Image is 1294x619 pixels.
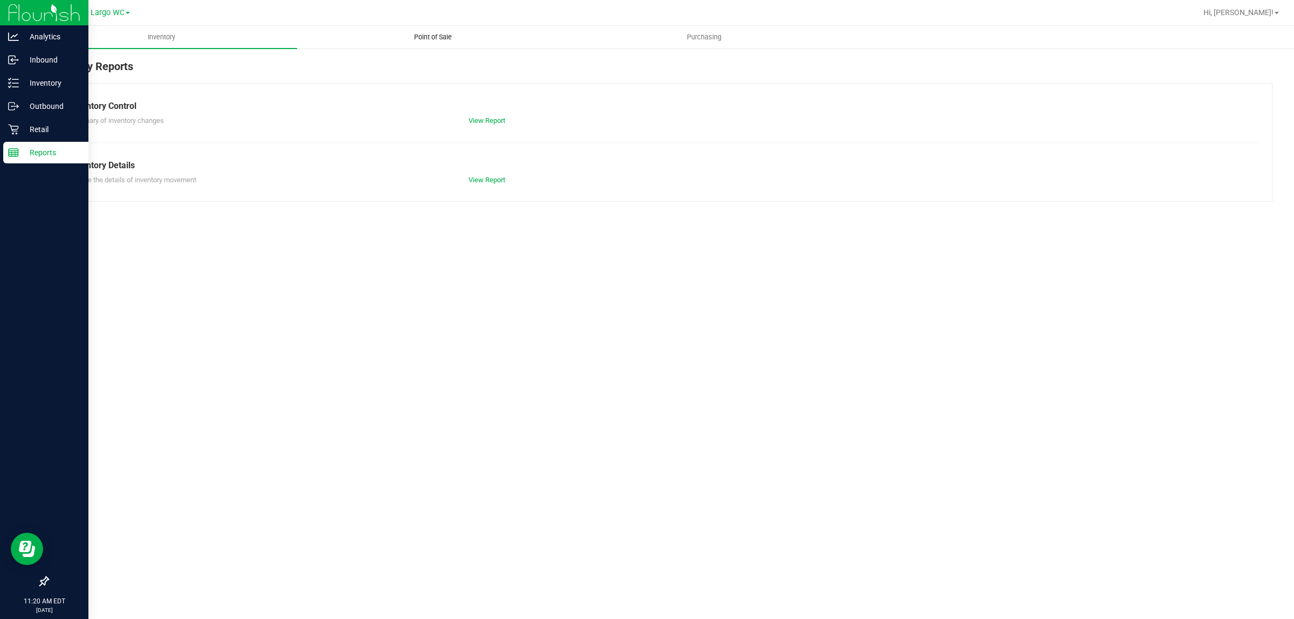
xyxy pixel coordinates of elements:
inline-svg: Inventory [8,78,19,88]
div: Inventory Control [70,100,1250,113]
span: Hi, [PERSON_NAME]! [1203,8,1274,17]
span: Summary of inventory changes [70,116,164,125]
p: Analytics [19,30,84,43]
inline-svg: Retail [8,124,19,135]
p: [DATE] [5,606,84,614]
span: Point of Sale [400,32,466,42]
a: Inventory [26,26,297,49]
span: Explore the details of inventory movement [70,176,196,184]
inline-svg: Reports [8,147,19,158]
iframe: Resource center [11,533,43,565]
p: Outbound [19,100,84,113]
span: Purchasing [672,32,736,42]
a: Purchasing [568,26,839,49]
a: View Report [469,116,505,125]
inline-svg: Analytics [8,31,19,42]
p: 11:20 AM EDT [5,596,84,606]
inline-svg: Inbound [8,54,19,65]
p: Retail [19,123,84,136]
a: Point of Sale [297,26,568,49]
span: Inventory [133,32,190,42]
p: Reports [19,146,84,159]
inline-svg: Outbound [8,101,19,112]
p: Inventory [19,77,84,90]
a: View Report [469,176,505,184]
span: Largo WC [91,8,125,17]
p: Inbound [19,53,84,66]
div: Inventory Reports [47,58,1272,83]
div: Inventory Details [70,159,1250,172]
